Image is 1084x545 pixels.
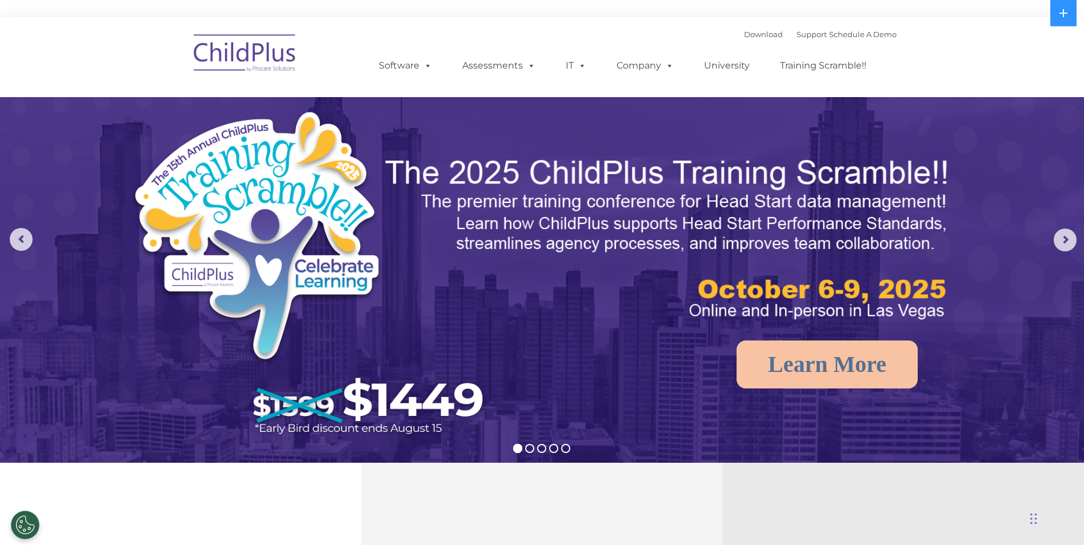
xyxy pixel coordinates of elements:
a: Training Scramble!! [769,54,878,77]
a: IT [554,54,598,77]
a: Support [797,30,827,39]
img: ChildPlus by Procare Solutions [188,26,302,83]
div: Drag [1030,502,1037,536]
a: Schedule A Demo [829,30,897,39]
a: Software [367,54,443,77]
span: Last name [159,75,194,84]
a: Assessments [451,54,547,77]
button: Cookies Settings [11,511,39,539]
a: Download [744,30,783,39]
iframe: Chat Widget [897,422,1084,545]
a: Learn More [737,340,918,388]
span: Phone number [159,122,207,131]
font: | [744,30,897,39]
a: University [693,54,761,77]
a: Company [605,54,685,77]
